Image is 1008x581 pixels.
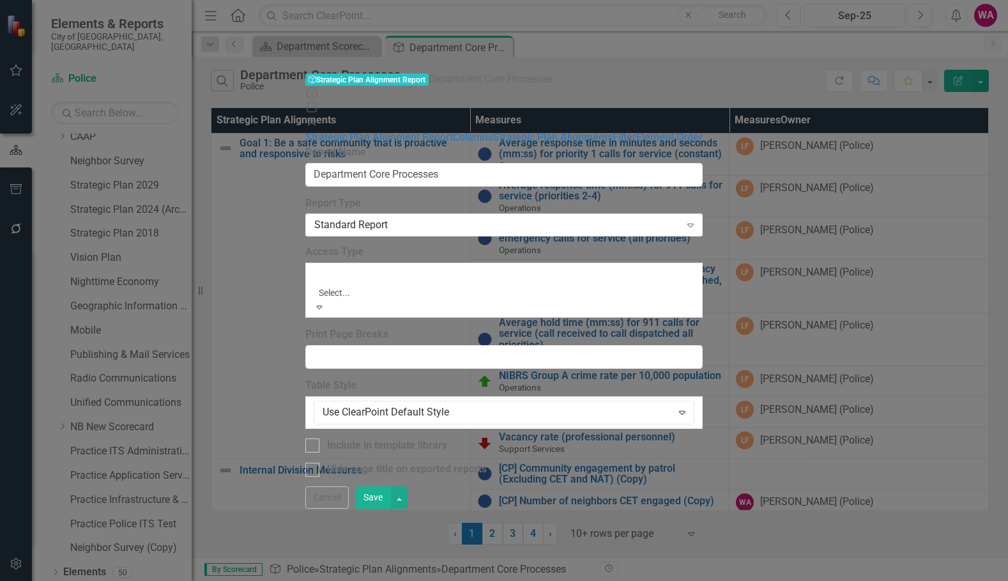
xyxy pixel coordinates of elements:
input: Report Name [305,163,703,187]
label: Print Page Breaks [305,327,703,342]
button: Cancel [305,486,349,509]
a: Strategic Plan Alignment Report [305,131,453,143]
div: Hide page title on exported reports [327,462,487,477]
span: Strategic Plan Alignment Report [305,74,429,86]
a: Strategic Plan Alignments [493,131,613,143]
label: Report Type [305,196,703,211]
button: Save [355,486,391,509]
div: Include in template library [327,438,447,453]
a: Filter [613,131,636,143]
label: Access Type [305,245,703,260]
span: Department Core Processes [429,73,553,85]
div: Select... [319,286,520,299]
label: Table Style [305,378,703,393]
div: Standard Report [314,218,680,233]
a: Columns [453,131,493,143]
label: Report Name [305,145,703,160]
a: Element Order [636,131,703,143]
